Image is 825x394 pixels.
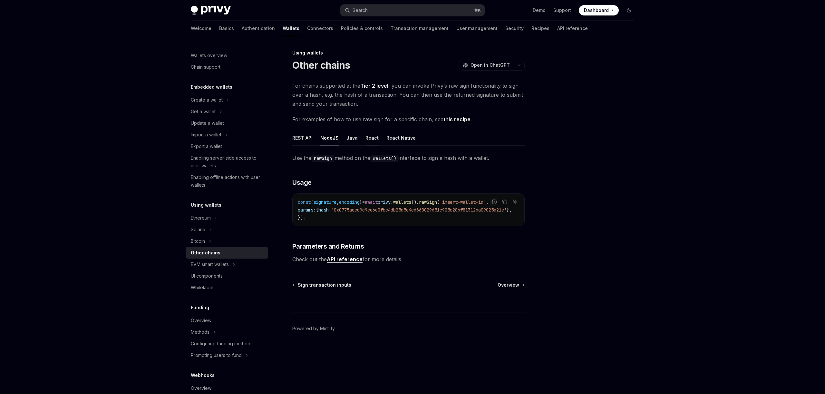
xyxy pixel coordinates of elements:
[365,199,378,205] span: await
[362,199,365,205] span: =
[191,63,220,71] div: Chain support
[292,255,525,264] span: Check out the for more details.
[341,21,383,36] a: Policies & controls
[186,106,268,117] button: Toggle Get a wallet section
[443,116,471,123] a: this recipe
[316,207,318,213] span: {
[318,207,331,213] span: hash:
[292,115,525,124] span: For examples of how to use raw sign for a specific chain, see .
[327,256,363,263] a: API reference
[186,350,268,361] button: Toggle Prompting users to fund section
[186,382,268,394] a: Overview
[336,199,339,205] span: ,
[191,214,211,222] div: Ethereum
[365,130,379,145] button: React
[186,259,268,270] button: Toggle EVM smart wallets section
[311,155,335,162] code: rawSign
[331,207,507,213] span: '0x0775aeed9c9ce6e0fbc4db25c5e4e6368029651c905c286f813126a09025a21e'
[419,199,437,205] span: rawSign
[292,50,525,56] div: Using wallets
[293,282,351,288] a: Sign transaction inputs
[298,282,351,288] span: Sign transaction inputs
[370,155,399,162] code: wallets()
[191,131,221,139] div: Import a wallet
[191,249,220,257] div: Other chains
[531,21,549,36] a: Recipes
[386,130,416,145] button: React Native
[437,199,440,205] span: (
[307,21,333,36] a: Connectors
[283,21,299,36] a: Wallets
[311,199,313,205] span: {
[219,21,234,36] a: Basics
[191,261,229,268] div: EVM smart wallets
[191,119,224,127] div: Update a wallet
[292,130,313,145] button: REST API
[191,226,205,233] div: Solana
[186,315,268,326] a: Overview
[191,108,216,115] div: Get a wallet
[579,5,619,15] a: Dashboard
[191,304,209,311] h5: Funding
[393,199,411,205] span: wallets
[353,6,371,14] div: Search...
[498,282,524,288] a: Overview
[298,215,306,221] span: });
[191,272,223,280] div: UI components
[505,21,524,36] a: Security
[391,21,449,36] a: Transaction management
[346,130,358,145] button: Java
[360,83,388,89] a: Tier 2 level
[191,143,222,150] div: Export a wallet
[360,199,362,205] span: }
[474,8,481,13] span: ⌘ K
[186,50,268,61] a: Wallets overview
[186,172,268,191] a: Enabling offline actions with user wallets
[584,7,609,14] span: Dashboard
[191,173,264,189] div: Enabling offline actions with user wallets
[191,384,211,392] div: Overview
[186,235,268,247] button: Toggle Bitcoin section
[191,154,264,170] div: Enabling server-side access to user wallets
[191,284,213,291] div: Whitelabel
[191,328,209,336] div: Methods
[378,199,391,205] span: privy
[186,152,268,172] a: Enabling server-side access to user wallets
[186,224,268,235] button: Toggle Solana section
[191,237,205,245] div: Bitcoin
[186,141,268,152] a: Export a wallet
[313,199,336,205] span: signature
[298,199,311,205] span: const
[411,199,419,205] span: ().
[191,6,231,15] img: dark logo
[459,60,514,71] button: Open in ChatGPT
[553,7,571,14] a: Support
[186,117,268,129] a: Update a wallet
[292,242,364,251] span: Parameters and Returns
[191,317,211,324] div: Overview
[186,270,268,282] a: UI components
[186,338,268,350] a: Configuring funding methods
[340,5,485,16] button: Open search
[186,61,268,73] a: Chain support
[292,178,312,187] span: Usage
[191,83,232,91] h5: Embedded wallets
[440,199,486,205] span: 'insert-wallet-id'
[191,340,253,348] div: Configuring funding methods
[186,247,268,259] a: Other chains
[557,21,588,36] a: API reference
[507,207,512,213] span: },
[191,52,227,59] div: Wallets overview
[511,198,519,206] button: Ask AI
[391,199,393,205] span: .
[498,282,519,288] span: Overview
[471,62,510,68] span: Open in ChatGPT
[191,96,223,104] div: Create a wallet
[186,326,268,338] button: Toggle Methods section
[298,207,316,213] span: params:
[191,351,242,359] div: Prompting users to fund
[624,5,634,15] button: Toggle dark mode
[191,21,211,36] a: Welcome
[292,325,335,332] a: Powered by Mintlify
[292,81,525,108] span: For chains supported at the , you can invoke Privy’s raw sign functionality to sign over a hash, ...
